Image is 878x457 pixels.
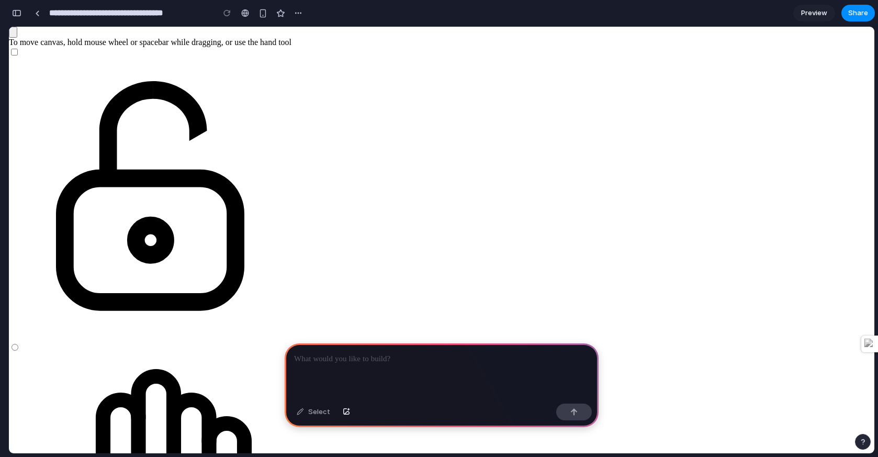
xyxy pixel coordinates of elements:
a: Preview [793,5,835,21]
input: Keep selected tool active after drawing [2,22,9,29]
input: Hand (panning tool) — H [3,317,9,324]
span: Preview [801,8,827,18]
span: Share [848,8,868,18]
button: Share [841,5,875,21]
